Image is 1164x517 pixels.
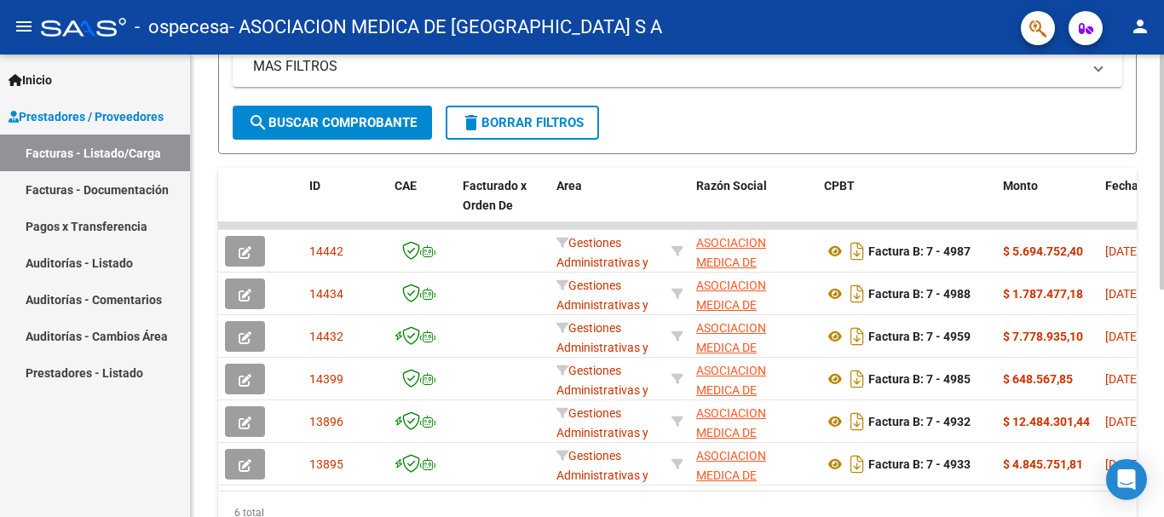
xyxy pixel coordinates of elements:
i: Descargar documento [846,408,868,435]
span: Gestiones Administrativas y Otros [556,449,648,502]
div: 30545850547 [696,404,810,439]
strong: Factura B: 7 - 4959 [868,330,971,343]
span: 14432 [309,330,343,343]
i: Descargar documento [846,365,868,393]
span: Facturado x Orden De [463,179,527,212]
strong: $ 4.845.751,81 [1003,457,1083,471]
div: Open Intercom Messenger [1106,459,1147,500]
mat-panel-title: MAS FILTROS [253,57,1081,76]
span: Buscar Comprobante [248,115,417,130]
div: 30545850547 [696,446,810,482]
span: ASOCIACION MEDICA DE [GEOGRAPHIC_DATA] S A [696,406,811,478]
mat-icon: search [248,112,268,133]
strong: $ 1.787.477,18 [1003,287,1083,301]
mat-icon: delete [461,112,481,133]
span: Gestiones Administrativas y Otros [556,364,648,416]
span: - ospecesa [135,9,229,46]
i: Descargar documento [846,280,868,307]
span: CPBT [824,179,855,192]
span: Gestiones Administrativas y Otros [556,279,648,331]
span: Razón Social [696,179,767,192]
span: Inicio [9,71,52,89]
div: 30545850547 [696,233,810,269]
mat-icon: person [1130,16,1150,37]
span: ID [309,179,320,192]
button: Borrar Filtros [446,106,599,140]
datatable-header-cell: CPBT [817,168,996,243]
datatable-header-cell: Razón Social [689,168,817,243]
mat-icon: menu [14,16,34,37]
strong: Factura B: 7 - 4988 [868,287,971,301]
span: [DATE] [1105,330,1140,343]
strong: Factura B: 7 - 4987 [868,244,971,258]
span: Prestadores / Proveedores [9,107,164,126]
strong: $ 5.694.752,40 [1003,244,1083,258]
span: 13895 [309,457,343,471]
div: 30545850547 [696,319,810,354]
span: [DATE] [1105,372,1140,386]
strong: $ 12.484.301,44 [1003,415,1090,428]
span: 14399 [309,372,343,386]
div: 30545850547 [696,361,810,397]
span: [DATE] [1105,457,1140,471]
span: [DATE] [1105,415,1140,428]
span: ASOCIACION MEDICA DE [GEOGRAPHIC_DATA] S A [696,364,811,435]
span: Borrar Filtros [461,115,584,130]
datatable-header-cell: Monto [996,168,1098,243]
span: ASOCIACION MEDICA DE [GEOGRAPHIC_DATA] S A [696,321,811,393]
span: Monto [1003,179,1038,192]
datatable-header-cell: Area [550,168,665,243]
mat-expansion-panel-header: MAS FILTROS [233,46,1122,87]
strong: Factura B: 7 - 4933 [868,457,971,471]
span: [DATE] [1105,244,1140,258]
i: Descargar documento [846,323,868,350]
span: CAE [395,179,417,192]
span: Gestiones Administrativas y Otros [556,321,648,374]
span: Gestiones Administrativas y Otros [556,236,648,289]
strong: Factura B: 7 - 4985 [868,372,971,386]
span: Area [556,179,582,192]
strong: $ 7.778.935,10 [1003,330,1083,343]
div: 30545850547 [696,276,810,312]
span: 14434 [309,287,343,301]
span: ASOCIACION MEDICA DE [GEOGRAPHIC_DATA] S A [696,236,811,307]
span: 14442 [309,244,343,258]
button: Buscar Comprobante [233,106,432,140]
datatable-header-cell: ID [303,168,388,243]
span: [DATE] [1105,287,1140,301]
i: Descargar documento [846,238,868,265]
span: Gestiones Administrativas y Otros [556,406,648,459]
span: - ASOCIACION MEDICA DE [GEOGRAPHIC_DATA] S A [229,9,662,46]
datatable-header-cell: CAE [388,168,456,243]
datatable-header-cell: Facturado x Orden De [456,168,550,243]
span: ASOCIACION MEDICA DE [GEOGRAPHIC_DATA] S A [696,279,811,350]
strong: $ 648.567,85 [1003,372,1073,386]
i: Descargar documento [846,451,868,478]
strong: Factura B: 7 - 4932 [868,415,971,428]
span: 13896 [309,415,343,428]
